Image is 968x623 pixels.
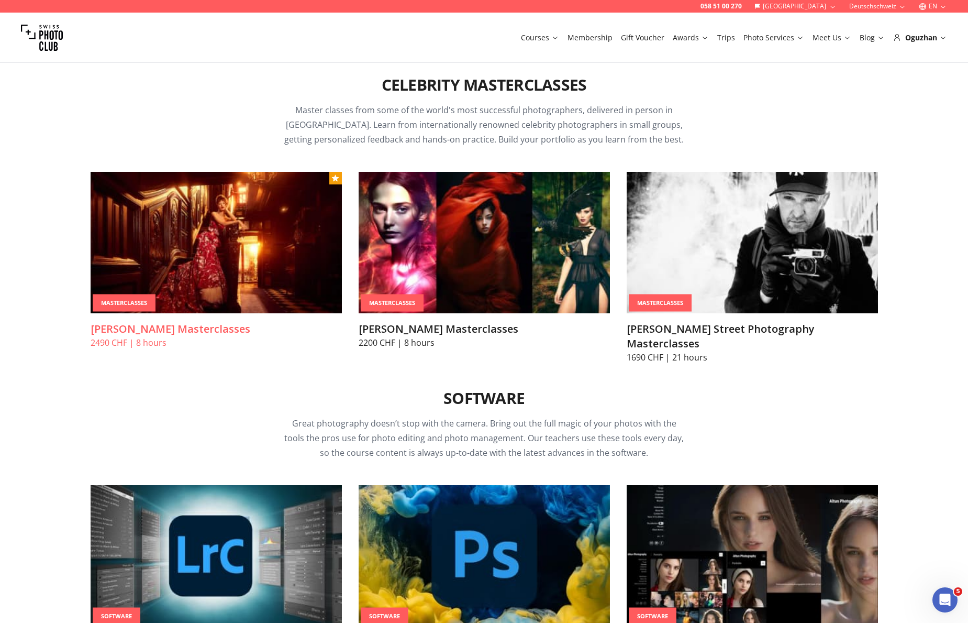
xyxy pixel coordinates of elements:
[359,172,610,313] img: Marco Benedetti Masterclasses
[808,30,855,45] button: Meet Us
[21,17,63,59] img: Swiss photo club
[627,172,878,364] a: Phil Penman Street Photography MasterclassesMasterClasses[PERSON_NAME] Street Photography Masterc...
[617,30,669,45] button: Gift Voucher
[359,336,610,349] p: 2200 CHF | 8 hours
[359,172,610,349] a: Marco Benedetti MasterclassesMasterClasses[PERSON_NAME] Masterclasses2200 CHF | 8 hours
[893,32,947,43] div: Oguzhan
[855,30,889,45] button: Blog
[568,32,613,43] a: Membership
[669,30,713,45] button: Awards
[717,32,735,43] a: Trips
[91,336,342,349] p: 2490 CHF | 8 hours
[91,172,342,349] a: Lindsay Adler MasterclassesMasterClasses[PERSON_NAME] Masterclasses2490 CHF | 8 hours
[629,294,692,312] div: MasterClasses
[932,587,958,613] iframe: Intercom live chat
[627,172,878,313] img: Phil Penman Street Photography Masterclasses
[517,30,563,45] button: Courses
[860,32,885,43] a: Blog
[627,322,878,351] h3: [PERSON_NAME] Street Photography Masterclasses
[743,32,804,43] a: Photo Services
[91,322,342,336] h3: [PERSON_NAME] Masterclasses
[627,351,878,364] p: 1690 CHF | 21 hours
[713,30,739,45] button: Trips
[813,32,851,43] a: Meet Us
[521,32,559,43] a: Courses
[361,294,424,312] div: MasterClasses
[621,32,664,43] a: Gift Voucher
[93,294,155,312] div: MasterClasses
[739,30,808,45] button: Photo Services
[563,30,617,45] button: Membership
[359,322,610,336] h3: [PERSON_NAME] Masterclasses
[284,418,684,458] span: Great photography doesn’t stop with the camera. Bring out the full magic of your photos with the ...
[443,389,525,408] h2: Software
[954,587,962,596] span: 5
[91,172,342,313] img: Lindsay Adler Masterclasses
[382,75,587,94] h2: Celebrity Masterclasses
[284,104,684,145] span: Master classes from some of the world's most successful photographers, delivered in person in [GE...
[673,32,709,43] a: Awards
[700,2,742,10] a: 058 51 00 270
